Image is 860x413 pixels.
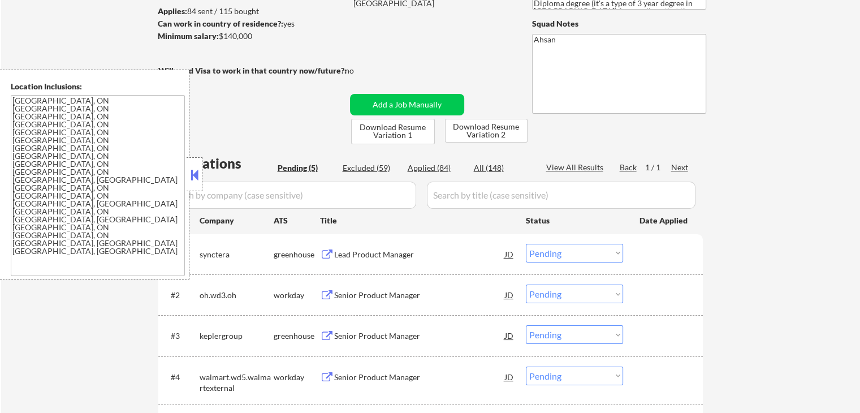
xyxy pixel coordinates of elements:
[526,210,623,230] div: Status
[504,325,515,346] div: JD
[334,290,505,301] div: Senior Product Manager
[274,215,320,226] div: ATS
[158,31,346,42] div: $140,000
[274,372,320,383] div: workday
[639,215,689,226] div: Date Applied
[200,372,274,394] div: walmart.wd5.walmartexternal
[408,162,464,174] div: Applied (84)
[158,66,347,75] strong: Will need Visa to work in that country now/future?:
[334,372,505,383] div: Senior Product Manager
[320,215,515,226] div: Title
[200,290,274,301] div: oh.wd3.oh
[274,330,320,342] div: greenhouse
[278,162,334,174] div: Pending (5)
[546,162,607,173] div: View All Results
[200,215,274,226] div: Company
[158,18,343,29] div: yes
[474,162,530,174] div: All (148)
[445,119,528,143] button: Download Resume Variation 2
[171,330,191,342] div: #3
[158,6,346,17] div: 84 sent / 115 bought
[11,81,185,92] div: Location Inclusions:
[162,157,274,170] div: Applications
[200,330,274,342] div: keplergroup
[345,65,377,76] div: no
[351,119,435,144] button: Download Resume Variation 1
[334,330,505,342] div: Senior Product Manager
[671,162,689,173] div: Next
[158,6,187,16] strong: Applies:
[645,162,671,173] div: 1 / 1
[343,162,399,174] div: Excluded (59)
[162,182,416,209] input: Search by company (case sensitive)
[504,285,515,305] div: JD
[504,367,515,387] div: JD
[350,94,464,115] button: Add a Job Manually
[171,372,191,383] div: #4
[171,290,191,301] div: #2
[158,31,219,41] strong: Minimum salary:
[334,249,505,260] div: Lead Product Manager
[158,19,283,28] strong: Can work in country of residence?:
[504,244,515,264] div: JD
[620,162,638,173] div: Back
[532,18,706,29] div: Squad Notes
[274,290,320,301] div: workday
[200,249,274,260] div: synctera
[274,249,320,260] div: greenhouse
[427,182,695,209] input: Search by title (case sensitive)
